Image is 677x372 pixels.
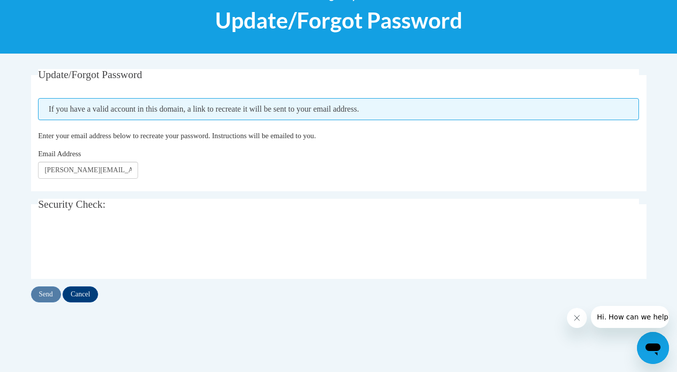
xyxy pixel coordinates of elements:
[38,198,106,210] span: Security Check:
[567,308,587,328] iframe: Close message
[63,286,98,302] input: Cancel
[38,150,81,158] span: Email Address
[38,98,639,120] span: If you have a valid account in this domain, a link to recreate it will be sent to your email addr...
[38,132,316,140] span: Enter your email address below to recreate your password. Instructions will be emailed to you.
[38,69,142,81] span: Update/Forgot Password
[38,227,190,266] iframe: reCAPTCHA
[215,7,462,34] span: Update/Forgot Password
[637,332,669,364] iframe: Button to launch messaging window
[591,306,669,328] iframe: Message from company
[6,7,81,15] span: Hi. How can we help?
[38,162,138,179] input: Email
